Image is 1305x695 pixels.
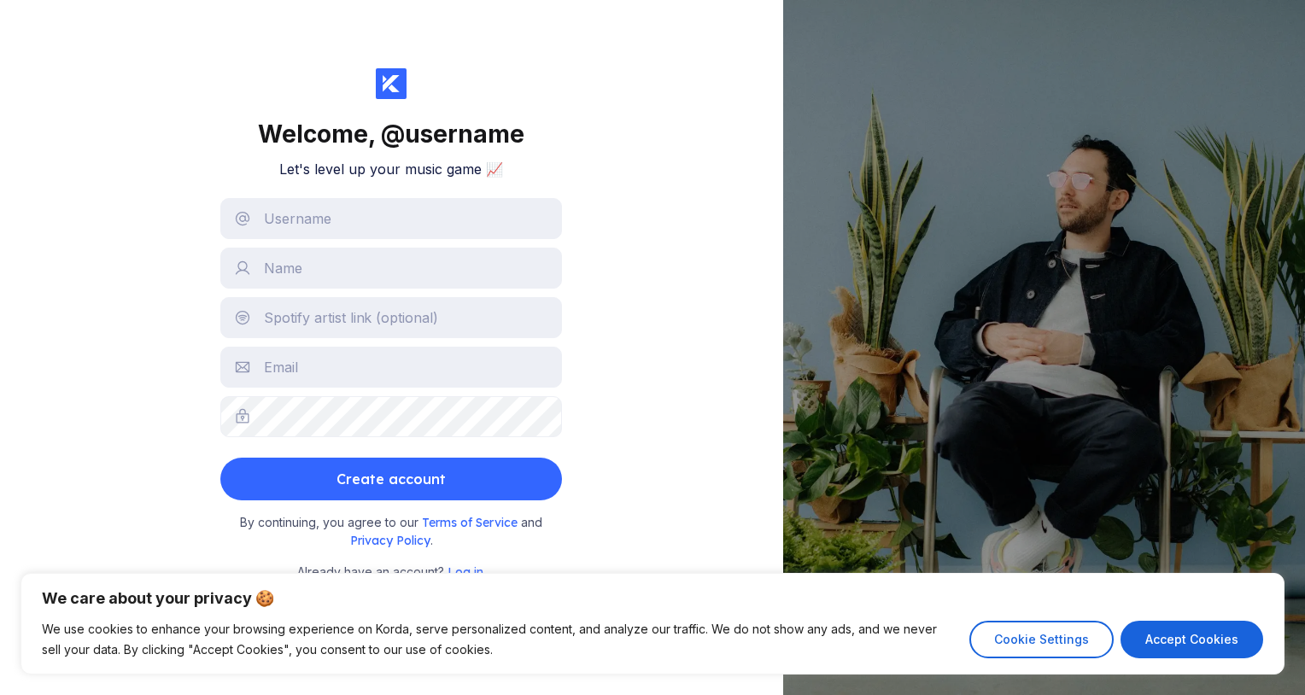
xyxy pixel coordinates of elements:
[422,515,521,529] a: Terms of Service
[1121,621,1263,658] button: Accept Cookies
[220,297,562,338] input: Spotify artist link (optional)
[336,462,446,496] div: Create account
[220,198,562,239] input: Username
[279,161,503,178] h2: Let's level up your music game 📈
[42,619,957,660] p: We use cookies to enhance your browsing experience on Korda, serve personalized content, and anal...
[258,120,524,149] div: Welcome,
[350,533,430,547] a: Privacy Policy
[220,347,562,388] input: Email
[42,588,1263,609] p: We care about your privacy 🍪
[220,458,562,500] button: Create account
[220,248,562,289] input: Name
[229,514,553,549] small: By continuing, you agree to our and .
[405,120,524,149] span: username
[969,621,1114,658] button: Cookie Settings
[350,533,430,548] span: Privacy Policy
[381,120,405,149] span: @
